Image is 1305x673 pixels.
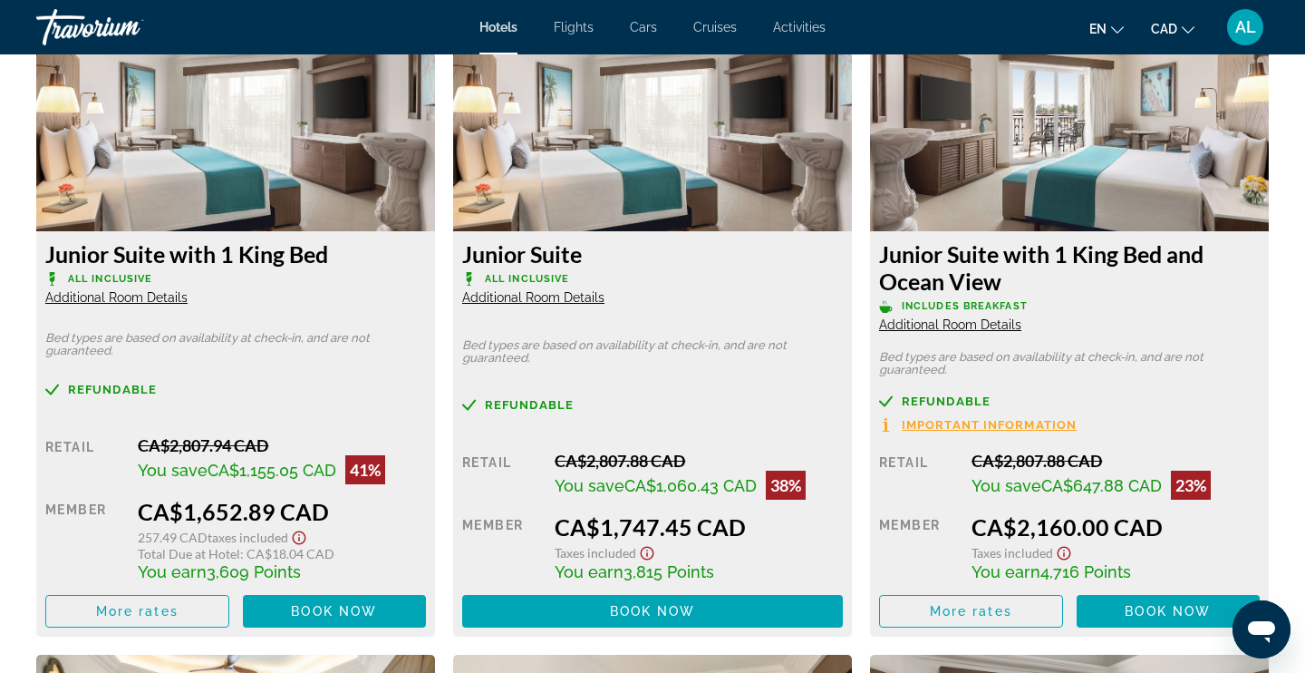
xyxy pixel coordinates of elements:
[879,317,1021,332] span: Additional Room Details
[870,5,1269,231] img: a71f0383-89ac-41aa-9295-e3b6f163d3e1.jpeg
[773,20,826,34] a: Activities
[971,513,1260,541] div: CA$2,160.00 CAD
[462,290,604,305] span: Additional Room Details
[68,384,157,395] span: Refundable
[879,240,1260,295] h3: Junior Suite with 1 King Bed and Ocean View
[45,595,229,628] button: More rates
[208,530,288,545] span: Taxes included
[879,451,958,500] div: Retail
[207,562,301,581] span: 3,609 Points
[1222,8,1269,46] button: User Menu
[36,5,435,231] img: 0956c37c-4b7e-441d-8c05-c75d33645fcf.jpeg
[930,604,1012,619] span: More rates
[45,498,124,581] div: Member
[138,562,207,581] span: You earn
[138,461,208,480] span: You save
[138,530,208,545] span: 257.49 CAD
[693,20,737,34] a: Cruises
[243,595,427,628] button: Book now
[1235,18,1256,36] span: AL
[485,273,569,285] span: All Inclusive
[462,339,843,365] p: Bed types are based on availability at check-in, and are not guaranteed.
[623,562,714,581] span: 3,815 Points
[636,541,658,561] button: Show Taxes and Fees disclaimer
[138,546,240,561] span: Total Due at Hotel
[345,455,385,484] div: 41%
[485,399,574,411] span: Refundable
[462,240,843,268] h3: Junior Suite
[555,451,843,471] div: CA$2,807.88 CAD
[45,435,124,484] div: Retail
[36,4,217,51] a: Travorium
[462,513,541,581] div: Member
[138,435,426,455] div: CA$2,807.94 CAD
[610,604,696,619] span: Book now
[1041,476,1162,495] span: CA$647.88 CAD
[45,332,426,357] p: Bed types are based on availability at check-in, and are not guaranteed.
[1053,541,1075,561] button: Show Taxes and Fees disclaimer
[1040,562,1131,581] span: 4,716 Points
[902,300,1028,312] span: Includes Breakfast
[462,451,541,500] div: Retail
[45,240,426,268] h3: Junior Suite with 1 King Bed
[1171,471,1211,500] div: 23%
[766,471,806,500] div: 38%
[630,20,657,34] a: Cars
[138,546,426,561] div: : CA$18.04 CAD
[971,451,1260,471] div: CA$2,807.88 CAD
[462,595,843,628] button: Book now
[45,383,426,396] a: Refundable
[138,498,426,525] div: CA$1,652.89 CAD
[971,562,1040,581] span: You earn
[462,398,843,412] a: Refundable
[624,476,757,495] span: CA$1,060.43 CAD
[288,525,310,546] button: Show Taxes and Fees disclaimer
[1125,604,1211,619] span: Book now
[971,545,1053,561] span: Taxes included
[555,513,843,541] div: CA$1,747.45 CAD
[453,5,852,231] img: 0956c37c-4b7e-441d-8c05-c75d33645fcf.jpeg
[971,476,1041,495] span: You save
[208,461,336,480] span: CA$1,155.05 CAD
[879,395,1260,408] a: Refundable
[1151,15,1194,42] button: Change currency
[879,595,1063,628] button: More rates
[291,604,377,619] span: Book now
[1089,22,1107,36] span: en
[45,290,188,305] span: Additional Room Details
[68,273,152,285] span: All Inclusive
[96,604,179,619] span: More rates
[1232,600,1290,658] iframe: Bouton de lancement de la fenêtre de messagerie
[554,20,594,34] a: Flights
[1089,15,1124,42] button: Change language
[902,395,991,407] span: Refundable
[902,419,1077,431] span: Important Information
[479,20,517,34] a: Hotels
[555,545,636,561] span: Taxes included
[555,476,624,495] span: You save
[555,562,623,581] span: You earn
[879,513,958,581] div: Member
[1151,22,1177,36] span: CAD
[879,417,1077,433] button: Important Information
[879,351,1260,376] p: Bed types are based on availability at check-in, and are not guaranteed.
[1077,595,1261,628] button: Book now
